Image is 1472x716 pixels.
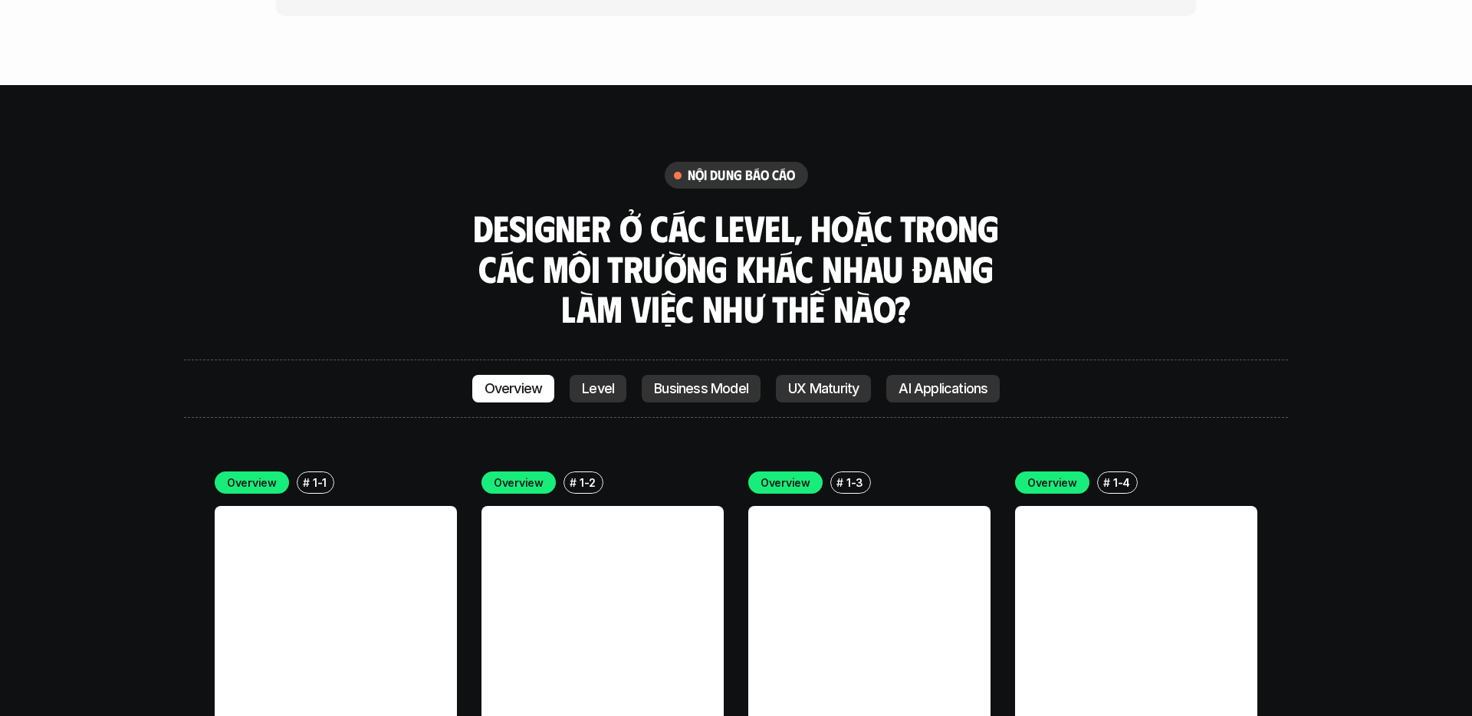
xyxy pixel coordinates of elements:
[776,375,871,402] a: UX Maturity
[472,375,555,402] a: Overview
[761,475,810,491] p: Overview
[1103,477,1110,488] h6: #
[899,381,987,396] p: AI Applications
[468,208,1004,329] h3: Designer ở các level, hoặc trong các môi trường khác nhau đang làm việc như thế nào?
[303,477,310,488] h6: #
[836,477,843,488] h6: #
[846,475,863,491] p: 1-3
[654,381,748,396] p: Business Model
[494,475,544,491] p: Overview
[582,381,614,396] p: Level
[313,475,327,491] p: 1-1
[570,375,626,402] a: Level
[642,375,761,402] a: Business Model
[788,381,859,396] p: UX Maturity
[580,475,596,491] p: 1-2
[485,381,543,396] p: Overview
[1113,475,1130,491] p: 1-4
[570,477,577,488] h6: #
[1027,475,1077,491] p: Overview
[227,475,277,491] p: Overview
[886,375,1000,402] a: AI Applications
[688,166,796,184] h6: nội dung báo cáo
